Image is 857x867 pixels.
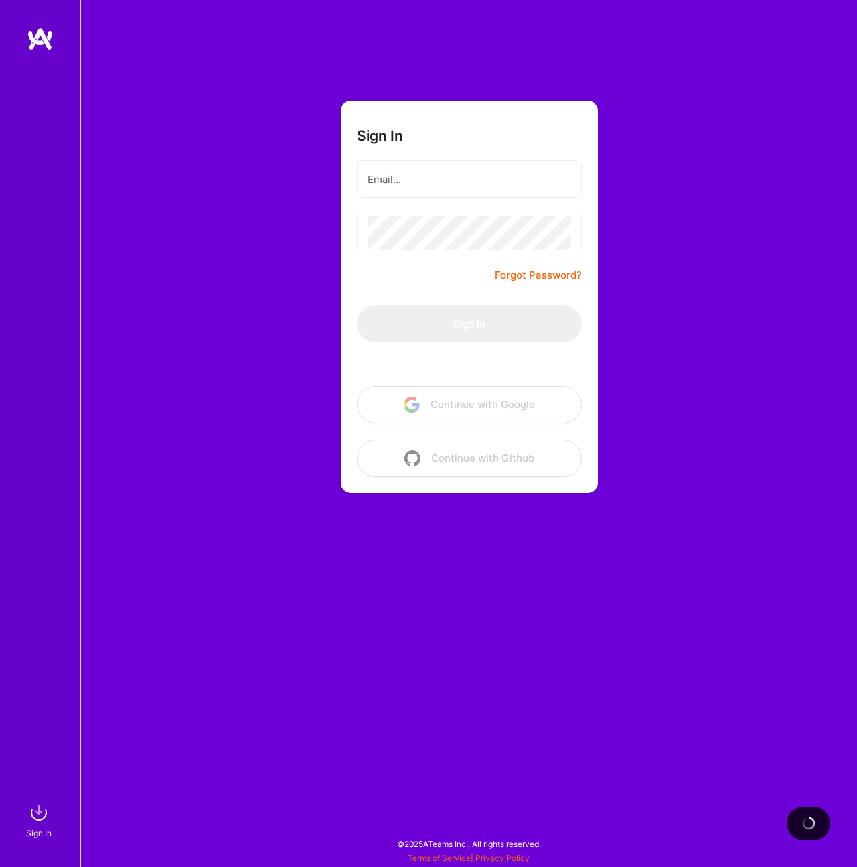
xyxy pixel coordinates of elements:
button: Sign In [357,305,582,342]
img: icon [404,450,420,466]
img: icon [404,397,420,413]
img: sign in [25,799,52,826]
input: Email... [368,162,571,196]
a: Forgot Password? [495,267,582,283]
img: logo [27,27,54,51]
span: | [408,853,530,863]
button: Continue with Google [357,386,582,423]
a: Privacy Policy [475,853,530,863]
img: loading [801,815,817,831]
a: Terms of Service [408,853,471,863]
div: Sign In [26,826,52,840]
div: © 2025 ATeams Inc., All rights reserved. [80,827,857,860]
a: sign inSign In [28,799,52,840]
h3: Sign In [357,127,403,144]
button: Continue with Github [357,440,582,477]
